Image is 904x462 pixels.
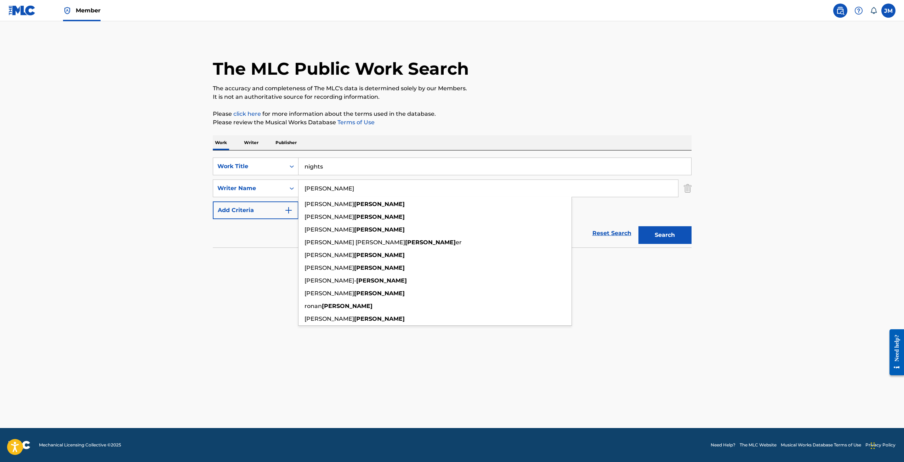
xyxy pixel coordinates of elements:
[354,315,405,322] strong: [PERSON_NAME]
[39,442,121,448] span: Mechanical Licensing Collective © 2025
[336,119,375,126] a: Terms of Use
[213,110,692,118] p: Please for more information about the terms used in the database.
[213,118,692,127] p: Please review the Musical Works Database
[305,303,322,309] span: ronan
[865,442,896,448] a: Privacy Policy
[711,442,735,448] a: Need Help?
[305,239,405,246] span: [PERSON_NAME] [PERSON_NAME]
[354,252,405,258] strong: [PERSON_NAME]
[8,5,36,16] img: MLC Logo
[242,135,261,150] p: Writer
[233,110,261,117] a: click here
[213,84,692,93] p: The accuracy and completeness of The MLC's data is determined solely by our Members.
[213,158,692,247] form: Search Form
[852,4,866,18] div: Help
[456,239,462,246] span: er
[305,252,354,258] span: [PERSON_NAME]
[217,184,281,193] div: Writer Name
[354,213,405,220] strong: [PERSON_NAME]
[740,442,777,448] a: The MLC Website
[589,226,635,241] a: Reset Search
[354,226,405,233] strong: [PERSON_NAME]
[305,277,356,284] span: [PERSON_NAME]-
[854,6,863,15] img: help
[354,290,405,297] strong: [PERSON_NAME]
[305,315,354,322] span: [PERSON_NAME]
[870,7,877,14] div: Notifications
[213,135,229,150] p: Work
[836,6,845,15] img: search
[305,213,354,220] span: [PERSON_NAME]
[273,135,299,150] p: Publisher
[869,428,904,462] iframe: Chat Widget
[405,239,456,246] strong: [PERSON_NAME]
[76,6,101,15] span: Member
[305,226,354,233] span: [PERSON_NAME]
[213,201,299,219] button: Add Criteria
[322,303,373,309] strong: [PERSON_NAME]
[305,201,354,207] span: [PERSON_NAME]
[284,206,293,215] img: 9d2ae6d4665cec9f34b9.svg
[217,162,281,171] div: Work Title
[305,290,354,297] span: [PERSON_NAME]
[354,201,405,207] strong: [PERSON_NAME]
[884,324,904,381] iframe: Resource Center
[881,4,896,18] div: User Menu
[305,264,354,271] span: [PERSON_NAME]
[684,179,692,197] img: Delete Criterion
[213,58,469,79] h1: The MLC Public Work Search
[638,226,692,244] button: Search
[354,264,405,271] strong: [PERSON_NAME]
[63,6,72,15] img: Top Rightsholder
[833,4,847,18] a: Public Search
[8,441,30,449] img: logo
[213,93,692,101] p: It is not an authoritative source for recording information.
[781,442,861,448] a: Musical Works Database Terms of Use
[871,435,875,456] div: Drag
[356,277,407,284] strong: [PERSON_NAME]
